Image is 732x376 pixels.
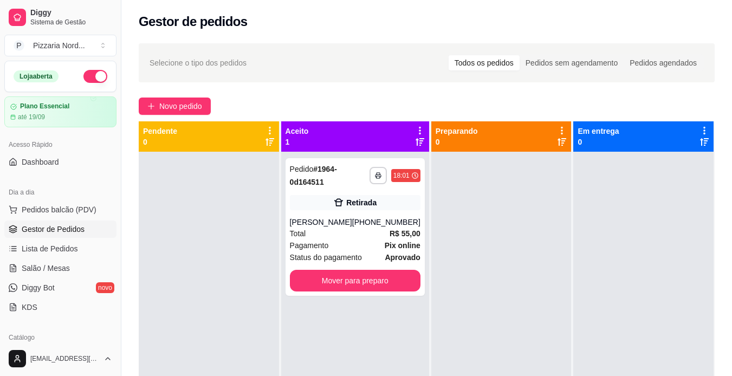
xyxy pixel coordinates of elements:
[14,70,59,82] div: Loja aberta
[390,229,420,238] strong: R$ 55,00
[4,184,116,201] div: Dia a dia
[436,126,478,137] p: Preparando
[143,137,177,147] p: 0
[449,55,520,70] div: Todos os pedidos
[4,221,116,238] a: Gestor de Pedidos
[4,279,116,296] a: Diggy Botnovo
[290,165,337,186] strong: # 1964-0d164511
[4,35,116,56] button: Select a team
[4,346,116,372] button: [EMAIL_ADDRESS][DOMAIN_NAME]
[143,126,177,137] p: Pendente
[436,137,478,147] p: 0
[290,239,329,251] span: Pagamento
[578,126,619,137] p: Em entrega
[346,197,377,208] div: Retirada
[4,260,116,277] a: Salão / Mesas
[139,13,248,30] h2: Gestor de pedidos
[393,171,410,180] div: 18:01
[83,70,107,83] button: Alterar Status
[33,40,85,51] div: Pizzaria Nord ...
[30,8,112,18] span: Diggy
[286,126,309,137] p: Aceito
[290,165,314,173] span: Pedido
[147,102,155,110] span: plus
[30,354,99,363] span: [EMAIL_ADDRESS][DOMAIN_NAME]
[578,137,619,147] p: 0
[22,157,59,167] span: Dashboard
[290,228,306,239] span: Total
[290,270,420,291] button: Mover para preparo
[4,299,116,316] a: KDS
[520,55,624,70] div: Pedidos sem agendamento
[4,4,116,30] a: DiggySistema de Gestão
[352,217,420,228] div: [PHONE_NUMBER]
[4,201,116,218] button: Pedidos balcão (PDV)
[22,302,37,313] span: KDS
[4,153,116,171] a: Dashboard
[4,240,116,257] a: Lista de Pedidos
[4,329,116,346] div: Catálogo
[22,282,55,293] span: Diggy Bot
[4,96,116,127] a: Plano Essencialaté 19/09
[290,217,352,228] div: [PERSON_NAME]
[286,137,309,147] p: 1
[22,204,96,215] span: Pedidos balcão (PDV)
[4,136,116,153] div: Acesso Rápido
[150,57,247,69] span: Selecione o tipo dos pedidos
[22,243,78,254] span: Lista de Pedidos
[385,253,420,262] strong: aprovado
[22,263,70,274] span: Salão / Mesas
[624,55,703,70] div: Pedidos agendados
[139,98,211,115] button: Novo pedido
[14,40,24,51] span: P
[22,224,85,235] span: Gestor de Pedidos
[290,251,362,263] span: Status do pagamento
[18,113,45,121] article: até 19/09
[20,102,69,111] article: Plano Essencial
[159,100,202,112] span: Novo pedido
[385,241,420,250] strong: Pix online
[30,18,112,27] span: Sistema de Gestão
